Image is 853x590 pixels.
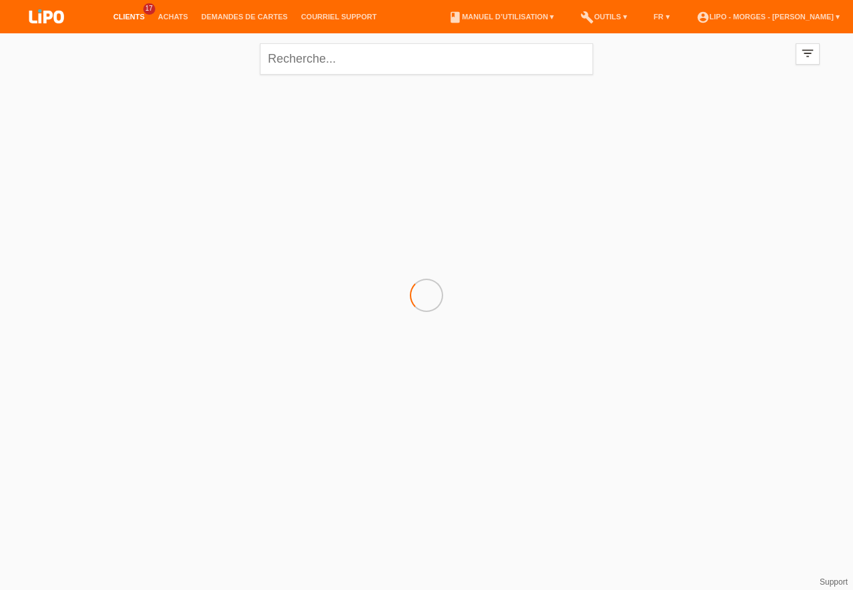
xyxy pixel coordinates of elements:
[107,13,151,21] a: Clients
[574,13,633,21] a: buildOutils ▾
[448,11,462,24] i: book
[696,11,710,24] i: account_circle
[260,43,593,75] input: Recherche...
[295,13,383,21] a: Courriel Support
[647,13,676,21] a: FR ▾
[820,577,848,587] a: Support
[151,13,195,21] a: Achats
[442,13,560,21] a: bookManuel d’utilisation ▾
[13,27,80,37] a: LIPO pay
[690,13,846,21] a: account_circleLIPO - Morges - [PERSON_NAME] ▾
[800,46,815,61] i: filter_list
[195,13,295,21] a: Demandes de cartes
[580,11,594,24] i: build
[143,3,155,15] span: 17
